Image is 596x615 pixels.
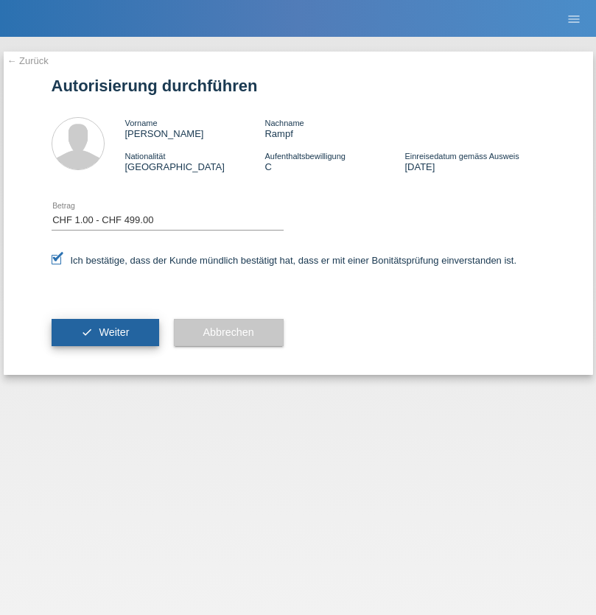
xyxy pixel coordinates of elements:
[559,14,589,23] a: menu
[7,55,49,66] a: ← Zurück
[125,152,166,161] span: Nationalität
[125,117,265,139] div: [PERSON_NAME]
[52,255,517,266] label: Ich bestätige, dass der Kunde mündlich bestätigt hat, dass er mit einer Bonitätsprüfung einversta...
[125,150,265,172] div: [GEOGRAPHIC_DATA]
[174,319,284,347] button: Abbrechen
[404,152,519,161] span: Einreisedatum gemäss Ausweis
[203,326,254,338] span: Abbrechen
[404,150,544,172] div: [DATE]
[264,150,404,172] div: C
[567,12,581,27] i: menu
[264,119,304,127] span: Nachname
[52,77,545,95] h1: Autorisierung durchführen
[99,326,129,338] span: Weiter
[264,152,345,161] span: Aufenthaltsbewilligung
[52,319,159,347] button: check Weiter
[125,119,158,127] span: Vorname
[264,117,404,139] div: Rampf
[81,326,93,338] i: check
